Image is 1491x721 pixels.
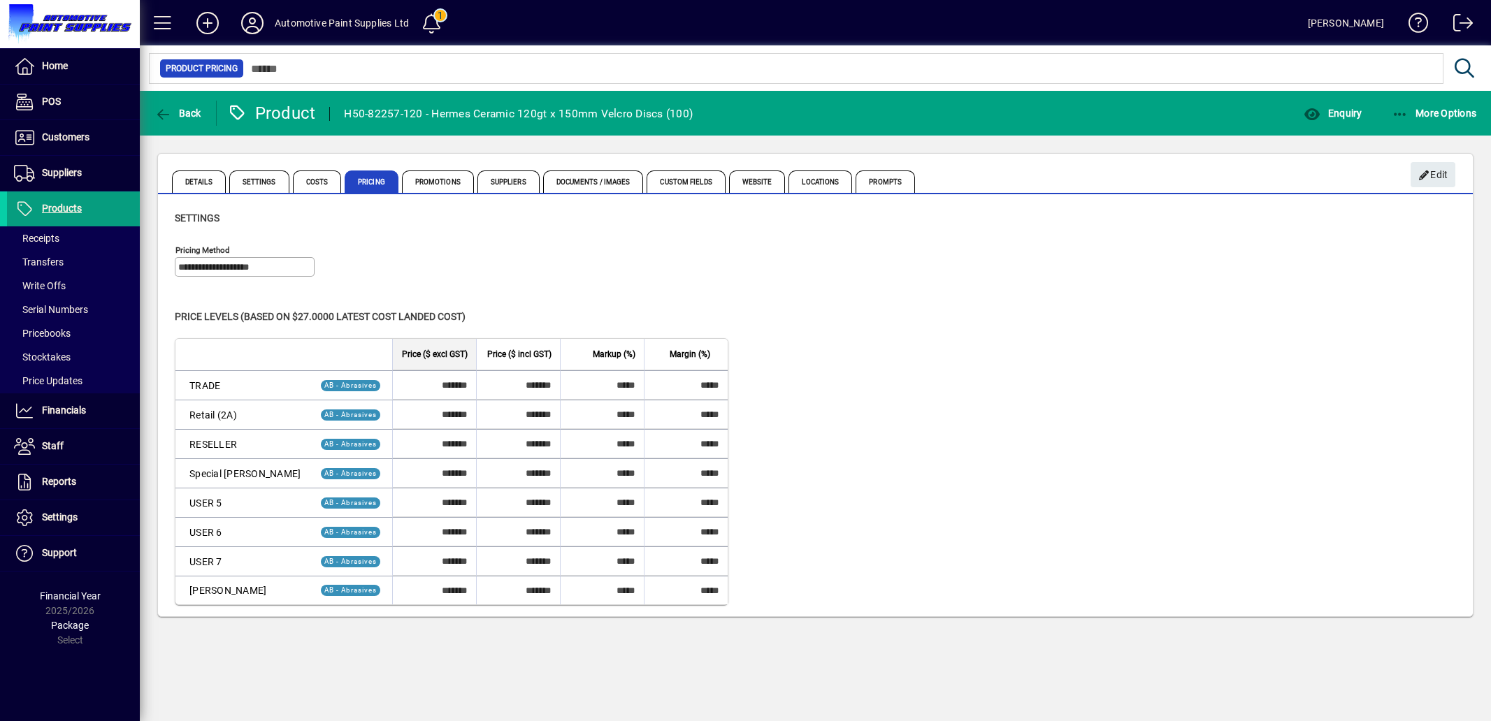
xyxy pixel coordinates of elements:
span: Suppliers [42,167,82,178]
span: POS [42,96,61,107]
div: H50-82257-120 - Hermes Ceramic 120gt x 150mm Velcro Discs (100) [344,103,693,125]
span: Edit [1418,163,1448,187]
a: Logout [1443,3,1474,48]
span: Documents / Images [543,170,644,193]
span: Price ($ excl GST) [402,347,468,362]
a: Customers [7,120,140,155]
span: Financials [42,405,86,416]
span: Website [729,170,786,193]
td: Retail (2A) [175,400,309,429]
div: Product [227,102,316,124]
button: Profile [230,10,275,36]
span: Customers [42,131,89,143]
a: Home [7,49,140,84]
span: Price levels (based on $27.0000 Latest cost landed cost) [175,311,466,322]
span: Serial Numbers [14,304,88,315]
div: [PERSON_NAME] [1308,12,1384,34]
td: RESELLER [175,429,309,458]
td: Special [PERSON_NAME] [175,458,309,488]
td: TRADE [175,370,309,400]
td: USER 6 [175,517,309,546]
a: Write Offs [7,274,140,298]
span: Back [154,108,201,119]
span: Write Offs [14,280,66,291]
span: Margin (%) [670,347,710,362]
a: Suppliers [7,156,140,191]
span: Promotions [402,170,474,193]
span: Costs [293,170,342,193]
mat-label: Pricing method [175,245,230,255]
a: Support [7,536,140,571]
td: [PERSON_NAME] [175,576,309,604]
button: Enquiry [1300,101,1365,126]
span: Products [42,203,82,214]
span: Reports [42,476,76,487]
span: Package [51,620,89,631]
a: Transfers [7,250,140,274]
span: Transfers [14,256,64,268]
span: Markup (%) [593,347,635,362]
span: Home [42,60,68,71]
a: Financials [7,393,140,428]
span: Stocktakes [14,351,71,363]
span: AB - Abrasives [324,586,377,594]
span: AB - Abrasives [324,411,377,418]
span: Financial Year [40,590,101,602]
span: Pricebooks [14,328,71,339]
td: USER 5 [175,488,309,517]
app-page-header-button: Back [140,101,217,126]
span: Settings [175,212,219,224]
span: Support [42,547,77,558]
span: Price ($ incl GST) [487,347,552,362]
button: Add [185,10,230,36]
span: Locations [788,170,852,193]
a: Stocktakes [7,345,140,369]
span: Staff [42,440,64,451]
span: Details [172,170,226,193]
button: Edit [1411,162,1455,187]
div: Automotive Paint Supplies Ltd [275,12,409,34]
a: Pricebooks [7,321,140,345]
span: Settings [42,511,78,523]
span: AB - Abrasives [324,469,377,477]
span: AB - Abrasives [324,528,377,536]
span: More Options [1392,108,1477,119]
a: Receipts [7,226,140,250]
td: USER 7 [175,546,309,576]
a: Staff [7,429,140,464]
span: AB - Abrasives [324,558,377,565]
span: Enquiry [1304,108,1362,119]
span: Receipts [14,233,59,244]
span: Suppliers [477,170,540,193]
span: Pricing [345,170,398,193]
span: Price Updates [14,375,82,386]
span: AB - Abrasives [324,499,377,507]
span: Prompts [856,170,915,193]
a: Reports [7,465,140,500]
a: Price Updates [7,369,140,393]
span: Product Pricing [166,61,238,75]
button: More Options [1388,101,1481,126]
span: AB - Abrasives [324,381,377,389]
span: Settings [229,170,289,193]
a: Settings [7,500,140,535]
a: Knowledge Base [1398,3,1429,48]
span: AB - Abrasives [324,440,377,448]
button: Back [151,101,205,126]
span: Custom Fields [647,170,725,193]
a: POS [7,85,140,119]
a: Serial Numbers [7,298,140,321]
